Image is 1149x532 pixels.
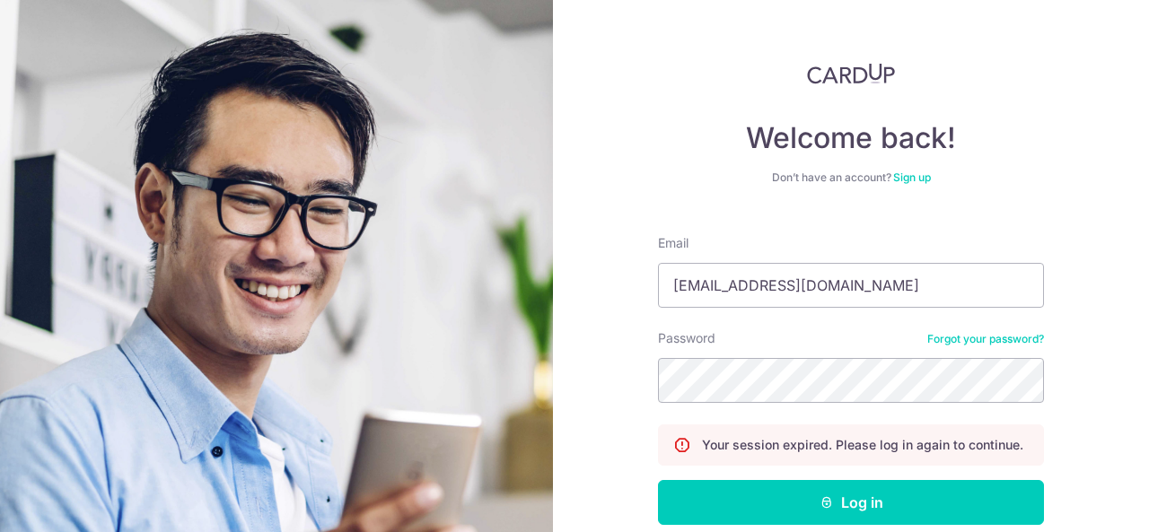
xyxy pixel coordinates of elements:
[702,436,1023,454] p: Your session expired. Please log in again to continue.
[658,234,689,252] label: Email
[658,329,715,347] label: Password
[658,263,1044,308] input: Enter your Email
[658,120,1044,156] h4: Welcome back!
[658,480,1044,525] button: Log in
[658,170,1044,185] div: Don’t have an account?
[927,332,1044,346] a: Forgot your password?
[807,63,895,84] img: CardUp Logo
[893,170,931,184] a: Sign up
